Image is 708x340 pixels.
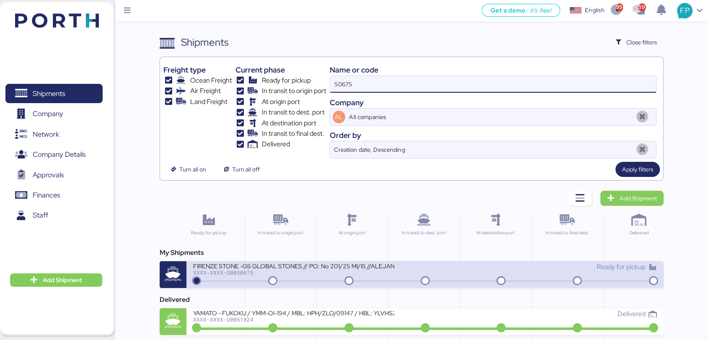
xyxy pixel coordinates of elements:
[193,317,394,322] div: XXXX-XXXX-O0051824
[5,84,103,103] a: Shipments
[193,262,394,269] div: FIRENZE STONE -GS GLOBAL STONES // PO: No 201/25 MI/IS //ALEJANDRIA-ALTAMIRA // 1X20 // BOOKING
[163,162,213,177] button: Turn all on
[262,118,316,128] span: At destination port
[10,273,102,287] button: Add Shipment
[33,148,85,161] span: Company Details
[618,309,646,318] span: Delivered
[330,130,656,141] div: Order by
[5,186,103,205] a: Finances
[163,64,232,75] div: Freight type
[330,64,656,75] div: Name or code
[120,4,134,18] button: Menu
[585,6,604,15] div: English
[232,164,260,174] span: Turn all off
[33,128,59,140] span: Network
[330,97,656,108] div: Company
[626,37,657,47] span: Close filters
[615,162,660,177] button: Apply filters
[33,169,64,181] span: Approvals
[176,229,241,236] div: Ready for pickup
[600,191,664,206] a: Add Shipment
[190,86,220,96] span: Air Freight
[190,75,232,86] span: Ocean Freight
[193,309,394,316] div: YAMATO - FUKOKU / YMM-OI-194 / MBL: HPH/ZLO/09147 / HBL: YLVHS2506751 / LCL
[33,88,65,100] span: Shipments
[216,162,266,177] button: Turn all off
[535,229,599,236] div: In transit to final dest.
[680,5,689,16] span: FP
[5,104,103,124] a: Company
[5,165,103,184] a: Approvals
[262,97,300,107] span: At origin port
[609,35,664,50] button: Close filters
[622,164,653,174] span: Apply filters
[262,86,326,96] span: In transit to origin port
[5,125,103,144] a: Network
[179,164,206,174] span: Turn all on
[33,189,60,201] span: Finances
[262,139,290,149] span: Delivered
[181,35,229,50] div: Shipments
[33,209,48,221] span: Staff
[235,64,326,75] div: Current phase
[43,275,82,285] span: Add Shipment
[348,109,633,125] input: AL
[193,270,394,275] div: XXXX-XXXX-O0050675
[463,229,527,236] div: At destination port
[620,193,657,203] span: Add Shipment
[248,229,313,236] div: In transit to origin port
[320,229,384,236] div: At origin port
[262,107,325,117] span: In transit to dest. port
[392,229,456,236] div: In transit to dest. port
[262,75,311,86] span: Ready for pickup
[5,206,103,225] a: Staff
[335,112,343,122] span: AL
[5,145,103,164] a: Company Details
[190,97,227,107] span: Land Freight
[160,248,664,258] div: My Shipments
[33,108,63,120] span: Company
[607,229,671,236] div: Delivered
[597,262,646,271] span: Ready for pickup
[262,129,324,139] span: In transit to final dest.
